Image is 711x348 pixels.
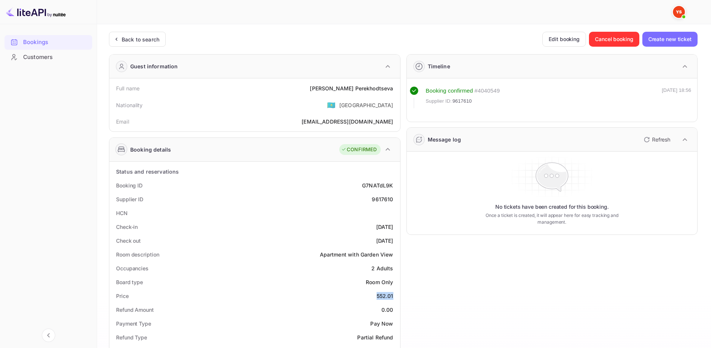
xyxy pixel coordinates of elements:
[428,62,450,70] div: Timeline
[116,292,129,300] div: Price
[116,168,179,175] div: Status and reservations
[642,32,698,47] button: Create new ticket
[310,84,393,92] div: [PERSON_NAME] Perekhodtseva
[4,35,92,49] a: Bookings
[302,118,393,125] div: [EMAIL_ADDRESS][DOMAIN_NAME]
[23,53,88,62] div: Customers
[116,84,140,92] div: Full name
[116,320,151,327] div: Payment Type
[376,223,393,231] div: [DATE]
[381,306,393,314] div: 0.00
[116,278,143,286] div: Board type
[122,35,159,43] div: Back to search
[341,146,377,153] div: CONFIRMED
[116,251,159,258] div: Room description
[474,87,500,95] div: # 4040549
[116,181,143,189] div: Booking ID
[426,97,452,105] span: Supplier ID:
[366,278,393,286] div: Room Only
[370,320,393,327] div: Pay Now
[4,35,92,50] div: Bookings
[130,62,178,70] div: Guest information
[116,223,138,231] div: Check-in
[327,98,336,112] span: United States
[320,251,393,258] div: Apartment with Garden View
[495,203,609,211] p: No tickets have been created for this booking.
[116,237,141,245] div: Check out
[652,136,670,143] p: Refresh
[428,136,461,143] div: Message log
[116,118,129,125] div: Email
[426,87,473,95] div: Booking confirmed
[371,264,393,272] div: 2 Adults
[4,50,92,65] div: Customers
[376,237,393,245] div: [DATE]
[362,181,393,189] div: G7NATdL9K
[4,50,92,64] a: Customers
[339,101,393,109] div: [GEOGRAPHIC_DATA]
[116,195,143,203] div: Supplier ID
[116,333,147,341] div: Refund Type
[116,306,154,314] div: Refund Amount
[589,32,639,47] button: Cancel booking
[6,6,66,18] img: LiteAPI logo
[474,212,630,226] p: Once a ticket is created, it will appear here for easy tracking and management.
[452,97,472,105] span: 9617610
[116,209,128,217] div: HCN
[130,146,171,153] div: Booking details
[662,87,691,108] div: [DATE] 18:56
[116,101,143,109] div: Nationality
[542,32,586,47] button: Edit booking
[639,134,673,146] button: Refresh
[23,38,88,47] div: Bookings
[377,292,393,300] div: 552.01
[116,264,149,272] div: Occupancies
[357,333,393,341] div: Partial Refund
[42,329,55,342] button: Collapse navigation
[673,6,685,18] img: Yandex Support
[372,195,393,203] div: 9617610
